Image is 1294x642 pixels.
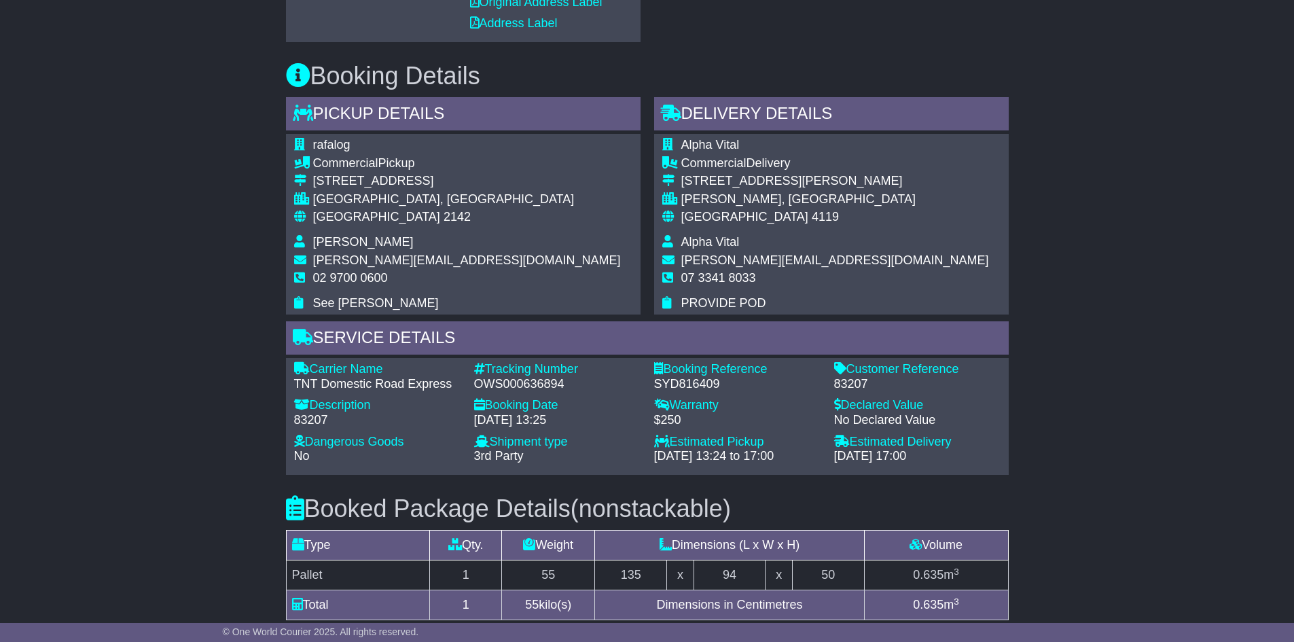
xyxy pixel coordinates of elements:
[954,567,959,577] sup: 3
[654,413,821,428] div: $250
[430,531,502,560] td: Qty.
[502,590,595,620] td: kilo(s)
[286,560,430,590] td: Pallet
[654,435,821,450] div: Estimated Pickup
[766,560,792,590] td: x
[313,156,621,171] div: Pickup
[864,531,1008,560] td: Volume
[595,590,864,620] td: Dimensions in Centimetres
[681,253,989,267] span: [PERSON_NAME][EMAIL_ADDRESS][DOMAIN_NAME]
[286,531,430,560] td: Type
[313,296,439,310] span: See [PERSON_NAME]
[834,362,1001,377] div: Customer Reference
[681,235,740,249] span: Alpha Vital
[444,210,471,224] span: 2142
[834,435,1001,450] div: Estimated Delivery
[313,138,351,151] span: rafalog
[681,271,756,285] span: 07 3341 8033
[294,377,461,392] div: TNT Domestic Road Express
[654,377,821,392] div: SYD816409
[474,449,524,463] span: 3rd Party
[834,398,1001,413] div: Declared Value
[474,377,641,392] div: OWS000636894
[913,568,943,582] span: 0.635
[286,63,1009,90] h3: Booking Details
[474,362,641,377] div: Tracking Number
[313,235,414,249] span: [PERSON_NAME]
[294,398,461,413] div: Description
[654,97,1009,134] div: Delivery Details
[654,398,821,413] div: Warranty
[681,192,989,207] div: [PERSON_NAME], [GEOGRAPHIC_DATA]
[681,156,989,171] div: Delivery
[681,138,740,151] span: Alpha Vital
[681,210,808,224] span: [GEOGRAPHIC_DATA]
[313,253,621,267] span: [PERSON_NAME][EMAIL_ADDRESS][DOMAIN_NAME]
[525,598,539,611] span: 55
[792,560,864,590] td: 50
[595,531,864,560] td: Dimensions (L x W x H)
[313,156,378,170] span: Commercial
[430,590,502,620] td: 1
[834,377,1001,392] div: 83207
[286,321,1009,358] div: Service Details
[681,174,989,189] div: [STREET_ADDRESS][PERSON_NAME]
[502,560,595,590] td: 55
[470,16,558,30] a: Address Label
[430,560,502,590] td: 1
[654,449,821,464] div: [DATE] 13:24 to 17:00
[864,590,1008,620] td: m
[294,413,461,428] div: 83207
[474,435,641,450] div: Shipment type
[474,413,641,428] div: [DATE] 13:25
[294,362,461,377] div: Carrier Name
[681,296,766,310] span: PROVIDE POD
[294,449,310,463] span: No
[286,590,430,620] td: Total
[313,174,621,189] div: [STREET_ADDRESS]
[667,560,694,590] td: x
[595,560,667,590] td: 135
[834,413,1001,428] div: No Declared Value
[286,495,1009,522] h3: Booked Package Details
[654,362,821,377] div: Booking Reference
[474,398,641,413] div: Booking Date
[681,156,747,170] span: Commercial
[313,210,440,224] span: [GEOGRAPHIC_DATA]
[313,192,621,207] div: [GEOGRAPHIC_DATA], [GEOGRAPHIC_DATA]
[286,97,641,134] div: Pickup Details
[313,271,388,285] span: 02 9700 0600
[694,560,766,590] td: 94
[812,210,839,224] span: 4119
[834,449,1001,464] div: [DATE] 17:00
[913,598,943,611] span: 0.635
[294,435,461,450] div: Dangerous Goods
[571,495,731,522] span: (nonstackable)
[954,596,959,607] sup: 3
[864,560,1008,590] td: m
[502,531,595,560] td: Weight
[223,626,419,637] span: © One World Courier 2025. All rights reserved.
